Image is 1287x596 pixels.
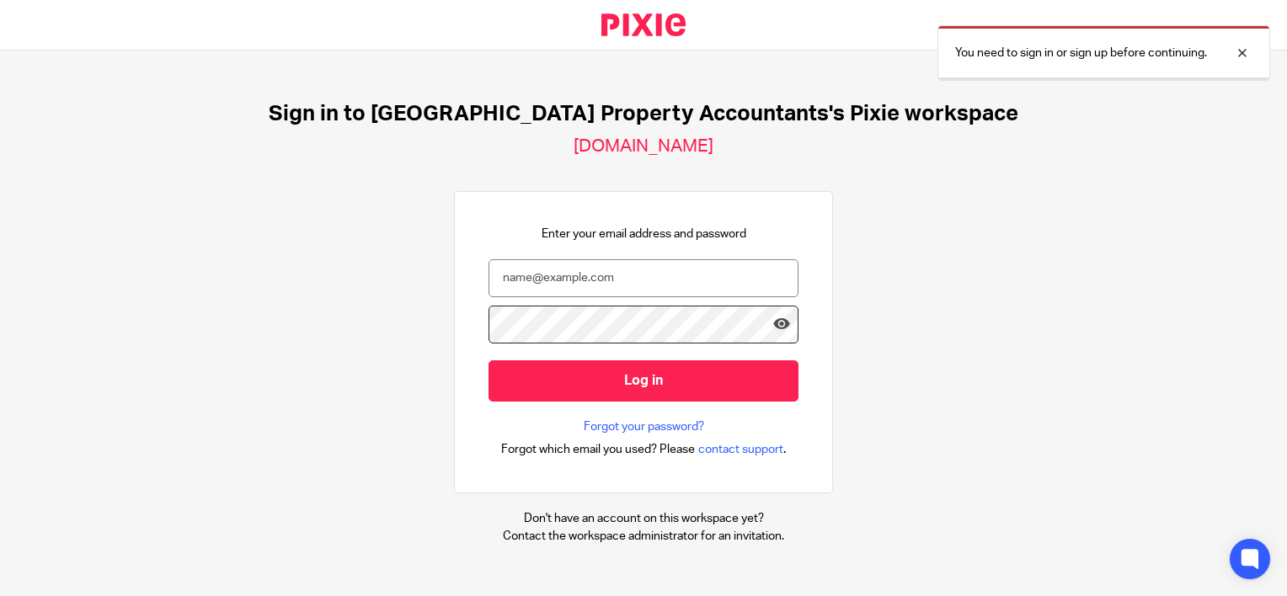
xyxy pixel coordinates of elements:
[698,441,783,458] span: contact support
[574,136,713,157] h2: [DOMAIN_NAME]
[489,259,798,297] input: name@example.com
[489,360,798,402] input: Log in
[501,441,695,458] span: Forgot which email you used? Please
[584,418,704,435] a: Forgot your password?
[501,439,787,459] div: .
[955,45,1207,61] p: You need to sign in or sign up before continuing.
[269,101,1018,127] h1: Sign in to [GEOGRAPHIC_DATA] Property Accountants's Pixie workspace
[503,510,784,527] p: Don't have an account on this workspace yet?
[503,528,784,545] p: Contact the workspace administrator for an invitation.
[542,226,746,242] p: Enter your email address and password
